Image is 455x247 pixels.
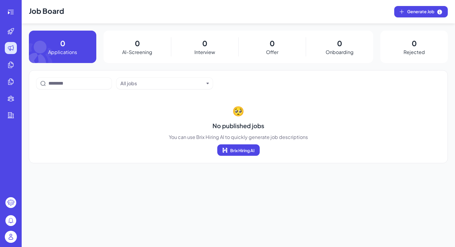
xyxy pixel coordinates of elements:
[407,8,443,15] span: Generate Job
[169,134,308,141] span: You can use Brix Hiring AI to quickly generate job descriptions
[120,80,204,87] button: All jobs
[194,49,215,56] p: Interview
[135,38,140,49] p: 0
[120,80,137,87] div: All jobs
[270,38,275,49] p: 0
[266,49,278,56] p: Offer
[122,49,152,56] p: AI-Screening
[326,49,354,56] p: Onboarding
[217,144,260,156] button: Brix Hiring AI
[337,38,342,49] p: 0
[394,6,448,17] button: Generate Job
[212,122,264,130] span: No published jobs
[5,231,17,243] img: user_logo.png
[404,49,425,56] p: Rejected
[230,148,255,153] span: Brix Hiring AI
[232,104,244,118] span: 🥺
[412,38,417,49] p: 0
[202,38,207,49] p: 0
